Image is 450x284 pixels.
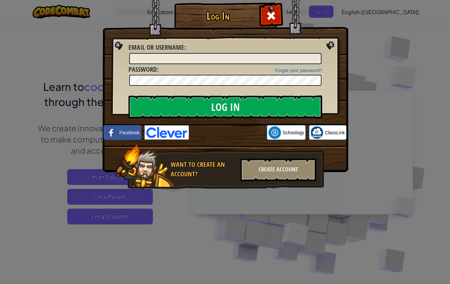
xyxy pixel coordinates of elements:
img: facebook_small.png [105,126,118,139]
input: Log In [128,95,322,118]
span: Password [128,65,157,74]
span: ClassLink [325,129,345,136]
iframe: Nút Đăng nhập bằng Google [189,125,267,140]
span: Schoology [283,129,304,136]
img: classlink-logo-small.png [311,126,323,139]
img: schoology.png [268,126,281,139]
div: Want to create an account? [171,160,237,179]
a: Forgot your password? [275,68,322,73]
div: Đăng nhập bằng Google. Mở trong thẻ mới [192,125,264,140]
label: : [128,43,186,52]
div: Create Account [240,158,316,181]
h1: Log In [176,10,260,22]
img: clever-logo-blue.png [145,125,189,140]
label: : [128,65,158,74]
iframe: Hộp thoại Đăng nhập bằng Google [315,7,443,106]
span: Facebook [119,129,139,136]
span: Email or Username [128,43,184,52]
